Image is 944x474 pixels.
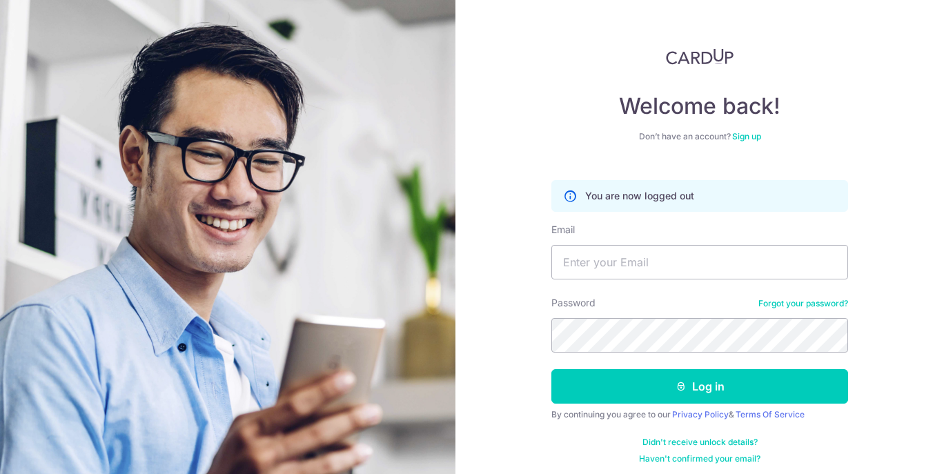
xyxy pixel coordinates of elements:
div: By continuing you agree to our & [551,409,848,420]
button: Log in [551,369,848,404]
label: Password [551,296,596,310]
a: Haven't confirmed your email? [639,453,760,464]
div: Don’t have an account? [551,131,848,142]
h4: Welcome back! [551,92,848,120]
label: Email [551,223,575,237]
a: Privacy Policy [672,409,729,419]
a: Terms Of Service [736,409,805,419]
input: Enter your Email [551,245,848,279]
p: You are now logged out [585,189,694,203]
a: Sign up [732,131,761,141]
img: CardUp Logo [666,48,734,65]
a: Didn't receive unlock details? [642,437,758,448]
a: Forgot your password? [758,298,848,309]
